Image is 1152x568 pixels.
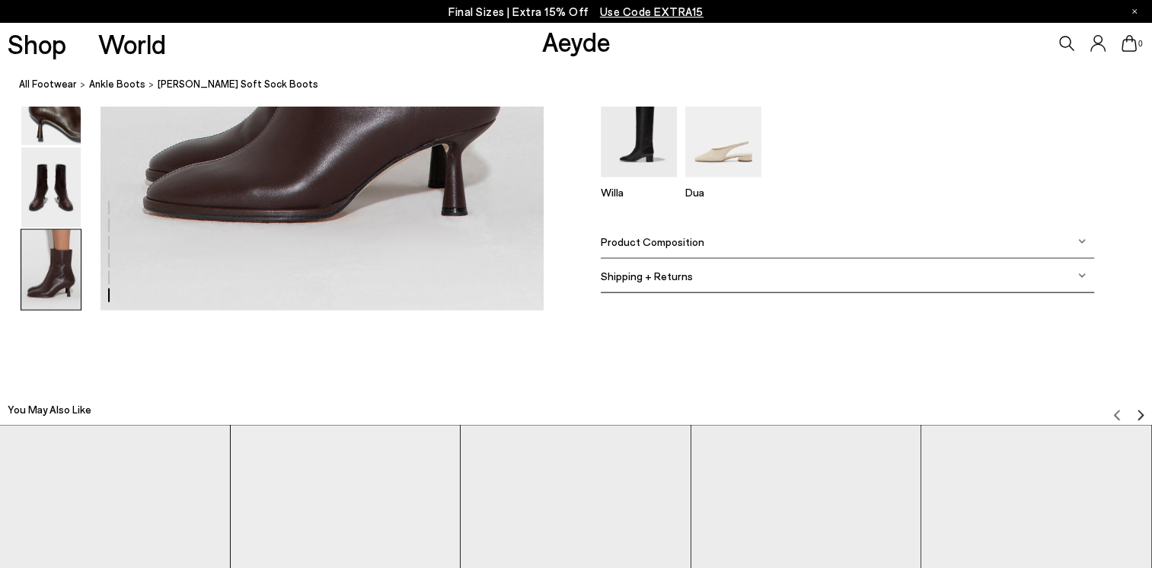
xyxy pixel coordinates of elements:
[8,30,66,57] a: Shop
[685,186,761,199] p: Dua
[89,78,145,90] span: Ankle Boots
[448,2,704,21] p: Final Sizes | Extra 15% Off
[1122,35,1137,52] a: 0
[685,167,761,199] a: Dua Slingback Flats Dua
[600,5,704,18] span: Navigate to /collections/ss25-final-sizes
[1137,40,1144,48] span: 0
[1078,272,1086,279] img: svg%3E
[601,235,704,248] span: Product Composition
[8,402,91,417] h2: You May Also Like
[601,167,677,199] a: Willa Leather Over-Knee Boots Willa
[21,230,81,310] img: Dorothy Soft Sock Boots - Image 6
[1134,398,1147,421] button: Next slide
[685,76,761,177] img: Dua Slingback Flats
[601,270,693,282] span: Shipping + Returns
[1078,238,1086,245] img: svg%3E
[19,76,77,92] a: All Footwear
[89,76,145,92] a: Ankle Boots
[21,148,81,228] img: Dorothy Soft Sock Boots - Image 5
[19,64,1152,106] nav: breadcrumb
[158,76,318,92] span: [PERSON_NAME] Soft Sock Boots
[1134,409,1147,421] img: svg%3E
[1111,398,1123,421] button: Previous slide
[601,186,677,199] p: Willa
[541,25,610,57] a: Aeyde
[98,30,166,57] a: World
[601,76,677,177] img: Willa Leather Over-Knee Boots
[1111,409,1123,421] img: svg%3E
